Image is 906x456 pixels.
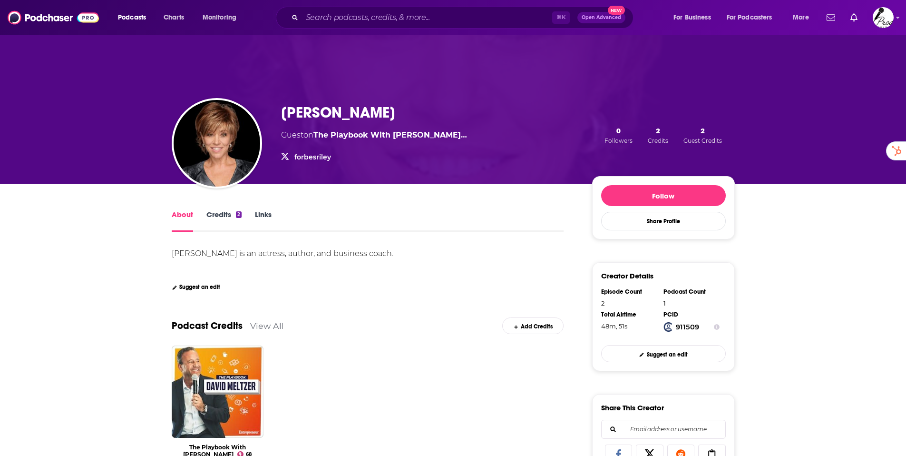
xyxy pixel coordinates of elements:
[648,137,668,144] span: Credits
[663,299,720,307] div: 1
[285,7,643,29] div: Search podcasts, credits, & more...
[206,210,242,232] a: Credits2
[552,11,570,24] span: ⌘ K
[577,12,625,23] button: Open AdvancedNew
[714,322,720,332] button: Show Info
[873,7,894,28] button: Show profile menu
[663,288,720,296] div: Podcast Count
[601,271,653,280] h3: Creator Details
[203,11,236,24] span: Monitoring
[172,320,243,332] a: Podcast Credits
[313,130,467,139] a: The Playbook With David Meltzer
[601,345,726,362] a: Suggest an edit
[663,311,720,318] div: PCID
[656,126,660,135] span: 2
[823,10,839,26] a: Show notifications dropdown
[172,210,193,232] a: About
[236,211,242,218] div: 2
[673,11,711,24] span: For Business
[601,420,726,439] div: Search followers
[616,126,621,135] span: 0
[601,299,657,307] div: 2
[157,10,190,25] a: Charts
[786,10,821,25] button: open menu
[602,126,635,145] button: 0Followers
[663,322,673,332] img: Podchaser Creator ID logo
[667,10,723,25] button: open menu
[683,137,722,144] span: Guest Credits
[303,130,467,139] span: on
[172,284,221,290] a: Suggest an edit
[681,126,725,145] button: 2Guest Credits
[721,10,786,25] button: open menu
[645,126,671,145] button: 2Credits
[601,311,657,318] div: Total Airtime
[601,212,726,230] button: Share Profile
[250,321,284,331] a: View All
[8,9,99,27] img: Podchaser - Follow, Share and Rate Podcasts
[111,10,158,25] button: open menu
[604,137,633,144] span: Followers
[294,153,331,161] a: forbesriley
[676,323,699,331] strong: 911509
[172,249,393,258] div: [PERSON_NAME] is an actress, author, and business coach.
[873,7,894,28] span: Logged in as sdonovan
[255,210,272,232] a: Links
[609,420,718,438] input: Email address or username...
[873,7,894,28] img: User Profile
[601,288,657,296] div: Episode Count
[174,100,260,187] img: Forbes Riley
[196,10,249,25] button: open menu
[118,11,146,24] span: Podcasts
[601,185,726,206] button: Follow
[502,317,564,334] a: Add Credits
[281,130,303,139] span: Guest
[164,11,184,24] span: Charts
[793,11,809,24] span: More
[281,103,395,122] h1: [PERSON_NAME]
[608,6,625,15] span: New
[701,126,705,135] span: 2
[302,10,552,25] input: Search podcasts, credits, & more...
[727,11,772,24] span: For Podcasters
[601,403,664,412] h3: Share This Creator
[582,15,621,20] span: Open Advanced
[847,10,861,26] a: Show notifications dropdown
[601,322,627,330] span: 48 minutes, 51 seconds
